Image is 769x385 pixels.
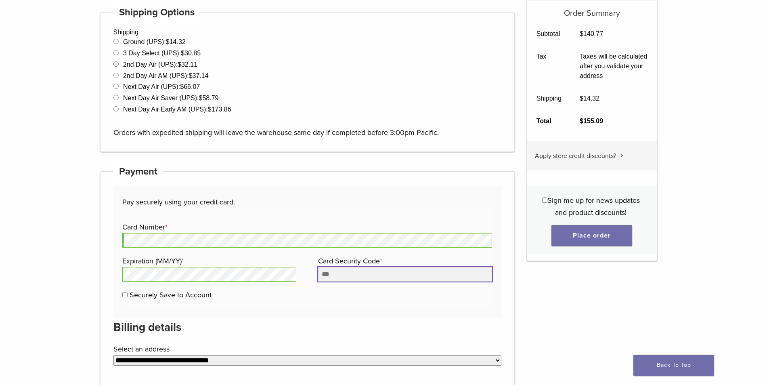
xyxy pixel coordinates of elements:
label: Card Number [122,221,490,233]
bdi: 173.86 [208,106,231,113]
span: $ [580,95,583,102]
label: Next Day Air Early AM (UPS): [123,106,231,113]
span: $ [166,38,170,45]
button: Place order [551,225,632,246]
span: Apply store credit discounts? [535,152,616,160]
fieldset: Payment Info [122,208,492,309]
label: Next Day Air Saver (UPS): [123,95,219,101]
bdi: 140.77 [580,30,603,37]
th: Subtotal [527,23,571,45]
bdi: 30.85 [181,50,201,57]
label: Securely Save to Account [130,290,212,299]
input: Sign me up for news updates and product discounts! [542,198,547,203]
div: Shipping [100,12,515,152]
span: $ [178,61,181,68]
label: 2nd Day Air (UPS): [123,61,197,68]
p: Pay securely using your credit card. [122,196,492,208]
span: $ [199,95,203,101]
bdi: 37.14 [189,72,209,79]
span: $ [208,106,212,113]
label: Next Day Air (UPS): [123,83,200,90]
a: Back To Top [633,355,714,376]
bdi: 155.09 [580,118,603,124]
bdi: 14.32 [166,38,186,45]
label: 2nd Day Air AM (UPS): [123,72,209,79]
bdi: 14.32 [580,95,599,102]
h4: Payment [113,162,163,181]
th: Total [527,110,571,133]
label: Expiration (MM/YY) [122,255,294,267]
label: Card Security Code [318,255,490,267]
h5: Order Summary [527,0,657,18]
span: $ [580,30,583,37]
bdi: 32.11 [178,61,197,68]
h3: Billing details [113,318,502,337]
span: $ [189,72,193,79]
td: Taxes will be calculated after you validate your address [571,45,657,87]
span: Sign me up for news updates and product discounts! [547,196,640,217]
h4: Shipping Options [113,3,201,22]
span: $ [180,83,184,90]
span: $ [580,118,583,124]
label: Select an address [113,343,500,355]
img: caret.svg [620,154,623,158]
span: $ [181,50,184,57]
bdi: 58.79 [199,95,219,101]
p: Orders with expedited shipping will leave the warehouse same day if completed before 3:00pm Pacific. [113,114,502,139]
th: Tax [527,45,571,87]
th: Shipping [527,87,571,110]
label: 3 Day Select (UPS): [123,50,201,57]
bdi: 66.07 [180,83,200,90]
label: Ground (UPS): [123,38,186,45]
